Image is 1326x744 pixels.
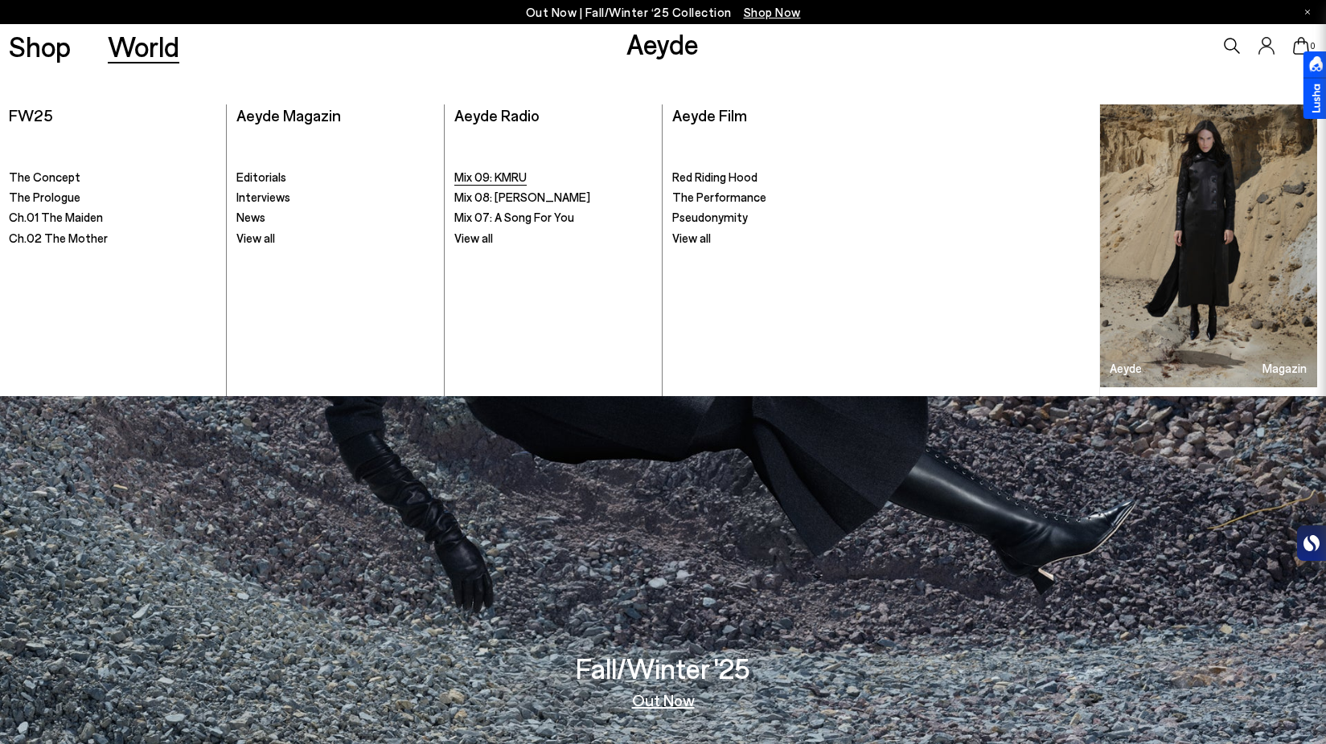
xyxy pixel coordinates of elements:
a: Mix 07: A Song For You [454,210,653,226]
a: Aeyde Radio [454,105,540,125]
a: News [236,210,435,226]
a: View all [672,231,872,247]
span: Mix 08: [PERSON_NAME] [454,190,590,204]
a: Mix 08: [PERSON_NAME] [454,190,653,206]
a: Red Riding Hood [672,170,872,186]
span: The Concept [9,170,80,184]
a: Aeyde Magazin [1100,104,1317,387]
a: World [108,32,179,60]
a: Aeyde [626,27,699,60]
h3: Aeyde [1110,362,1142,374]
span: View all [236,231,275,245]
a: Aeyde Film [672,105,747,125]
a: Ch.01 The Maiden [9,210,217,226]
span: Ch.01 The Maiden [9,210,103,224]
a: View all [236,231,435,247]
a: Interviews [236,190,435,206]
a: Pseudonymity [672,210,872,226]
span: News [236,210,265,224]
span: Mix 09: KMRU [454,170,527,184]
a: View all [454,231,653,247]
a: Shop [9,32,71,60]
span: The Prologue [9,190,80,204]
span: Mix 07: A Song For You [454,210,574,224]
span: Red Riding Hood [672,170,757,184]
img: ROCHE_PS25_D1_Danielle04_1_5ad3d6fc-07e8-4236-8cdd-f10241b30207_900x.jpg [1100,104,1317,387]
a: FW25 [9,105,53,125]
p: Out Now | Fall/Winter ‘25 Collection [526,2,801,22]
span: Ch.02 The Mother [9,231,108,245]
span: Pseudonymity [672,210,748,224]
h3: Fall/Winter '25 [576,654,750,682]
a: Ch.02 The Mother [9,231,217,247]
a: Out Now [632,692,695,708]
a: 0 [1293,37,1309,55]
span: The Performance [672,190,766,204]
span: Editorials [236,170,286,184]
span: View all [672,231,711,245]
span: Navigate to /collections/new-in [744,5,801,19]
h3: Magazin [1262,362,1307,374]
a: Mix 09: KMRU [454,170,653,186]
a: The Concept [9,170,217,186]
a: The Performance [672,190,872,206]
span: View all [454,231,493,245]
a: Editorials [236,170,435,186]
a: The Prologue [9,190,217,206]
a: Aeyde Magazin [236,105,341,125]
span: Interviews [236,190,290,204]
